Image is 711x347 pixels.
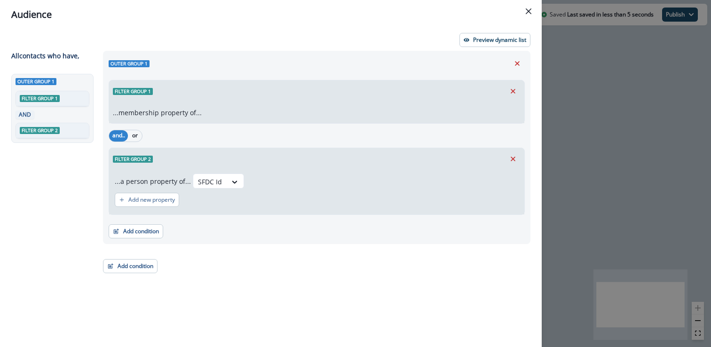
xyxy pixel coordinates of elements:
[16,78,56,85] span: Outer group 1
[521,4,536,19] button: Close
[473,37,526,43] p: Preview dynamic list
[20,127,60,134] span: Filter group 2
[103,259,158,273] button: Add condition
[128,197,175,203] p: Add new property
[20,95,60,102] span: Filter group 1
[128,130,142,142] button: or
[109,60,150,67] span: Outer group 1
[113,156,153,163] span: Filter group 2
[506,152,521,166] button: Remove
[11,8,530,22] div: Audience
[113,88,153,95] span: Filter group 1
[459,33,530,47] button: Preview dynamic list
[17,110,32,119] p: AND
[109,130,128,142] button: and..
[506,84,521,98] button: Remove
[113,108,202,118] p: ...membership property of...
[115,176,191,186] p: ...a person property of...
[115,193,179,207] button: Add new property
[510,56,525,71] button: Remove
[109,224,163,238] button: Add condition
[11,51,79,61] p: All contact s who have,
